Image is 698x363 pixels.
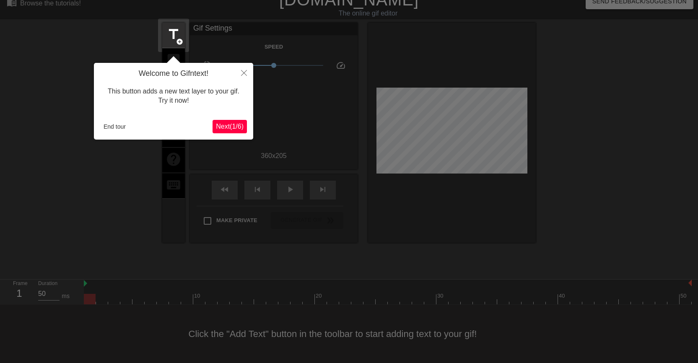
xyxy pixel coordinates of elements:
button: End tour [100,120,129,133]
button: Next [213,120,247,133]
h4: Welcome to Gifntext! [100,69,247,78]
span: Next ( 1 / 6 ) [216,123,244,130]
button: Close [235,63,253,82]
div: This button adds a new text layer to your gif. Try it now! [100,78,247,114]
